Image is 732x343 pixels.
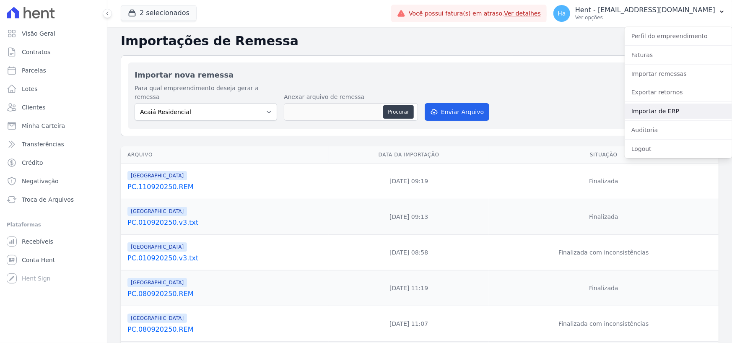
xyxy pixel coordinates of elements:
[3,191,104,208] a: Troca de Arquivos
[22,159,43,167] span: Crédito
[329,235,488,270] td: [DATE] 08:58
[22,256,55,264] span: Conta Hent
[22,48,50,56] span: Contratos
[3,44,104,60] a: Contratos
[3,117,104,134] a: Minha Carteira
[547,2,732,25] button: Ha Hent - [EMAIL_ADDRESS][DOMAIN_NAME] Ver opções
[22,122,65,130] span: Minha Carteira
[489,270,719,306] td: Finalizada
[3,99,104,116] a: Clientes
[489,164,719,199] td: Finalizada
[383,105,413,119] button: Procurar
[121,5,197,21] button: 2 selecionados
[127,218,325,228] a: PC.010920250.v3.txt
[329,199,488,235] td: [DATE] 09:13
[625,47,732,62] a: Faturas
[329,270,488,306] td: [DATE] 11:19
[3,154,104,171] a: Crédito
[127,171,187,180] span: [GEOGRAPHIC_DATA]
[3,62,104,79] a: Parcelas
[284,93,418,101] label: Anexar arquivo de remessa
[135,84,277,101] label: Para qual empreendimento deseja gerar a remessa
[7,220,100,230] div: Plataformas
[3,136,104,153] a: Transferências
[135,69,705,81] h2: Importar nova remessa
[625,29,732,44] a: Perfil do empreendimento
[558,10,566,16] span: Ha
[489,235,719,270] td: Finalizada com inconsistências
[504,10,541,17] a: Ver detalhes
[329,306,488,342] td: [DATE] 11:07
[121,146,329,164] th: Arquivo
[127,325,325,335] a: PC.080920250.REM
[127,253,325,263] a: PC.010920250.v3.txt
[425,103,489,121] button: Enviar Arquivo
[625,122,732,138] a: Auditoria
[329,164,488,199] td: [DATE] 09:19
[3,252,104,268] a: Conta Hent
[127,289,325,299] a: PC.080920250.REM
[22,177,59,185] span: Negativação
[625,85,732,100] a: Exportar retornos
[3,81,104,97] a: Lotes
[489,306,719,342] td: Finalizada com inconsistências
[127,278,187,287] span: [GEOGRAPHIC_DATA]
[3,25,104,42] a: Visão Geral
[3,233,104,250] a: Recebíveis
[22,195,74,204] span: Troca de Arquivos
[127,314,187,323] span: [GEOGRAPHIC_DATA]
[489,199,719,235] td: Finalizada
[625,66,732,81] a: Importar remessas
[3,173,104,190] a: Negativação
[22,237,53,246] span: Recebíveis
[127,207,187,216] span: [GEOGRAPHIC_DATA]
[22,85,38,93] span: Lotes
[329,146,488,164] th: Data da Importação
[575,14,715,21] p: Ver opções
[489,146,719,164] th: Situação
[121,34,719,49] h2: Importações de Remessa
[22,29,55,38] span: Visão Geral
[575,6,715,14] p: Hent - [EMAIL_ADDRESS][DOMAIN_NAME]
[127,182,325,192] a: PC.110920250.REM
[22,66,46,75] span: Parcelas
[22,103,45,112] span: Clientes
[625,141,732,156] a: Logout
[625,104,732,119] a: Importar de ERP
[22,140,64,148] span: Transferências
[127,242,187,252] span: [GEOGRAPHIC_DATA]
[409,9,541,18] span: Você possui fatura(s) em atraso.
